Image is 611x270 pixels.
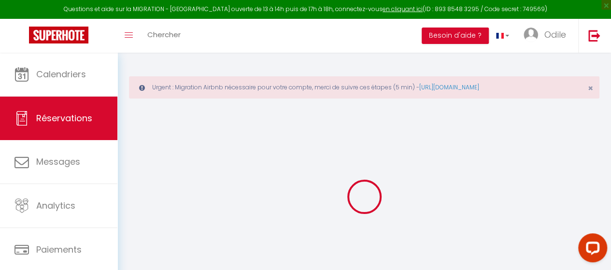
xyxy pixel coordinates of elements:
button: Close [588,84,593,93]
span: Réservations [36,112,92,124]
a: ... Odile [516,19,578,53]
a: Chercher [140,19,188,53]
span: Chercher [147,29,181,40]
div: Urgent : Migration Airbnb nécessaire pour votre compte, merci de suivre ces étapes (5 min) - [129,76,599,99]
span: × [588,82,593,94]
a: [URL][DOMAIN_NAME] [419,83,479,91]
span: Messages [36,156,80,168]
button: Besoin d'aide ? [422,28,489,44]
iframe: LiveChat chat widget [570,229,611,270]
img: Super Booking [29,27,88,43]
span: Analytics [36,199,75,212]
span: Paiements [36,243,82,256]
img: logout [588,29,600,42]
span: Odile [544,28,566,41]
span: Calendriers [36,68,86,80]
img: ... [524,28,538,42]
a: en cliquant ici [383,5,423,13]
